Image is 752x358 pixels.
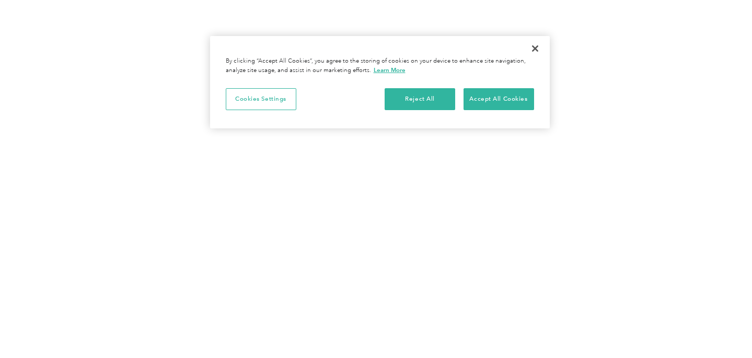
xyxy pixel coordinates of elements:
[385,88,455,110] button: Reject All
[524,37,547,60] button: Close
[210,36,550,128] div: Privacy
[226,88,296,110] button: Cookies Settings
[374,66,406,74] a: More information about your privacy, opens in a new tab
[226,57,534,75] div: By clicking “Accept All Cookies”, you agree to the storing of cookies on your device to enhance s...
[464,88,534,110] button: Accept All Cookies
[210,36,550,128] div: Cookie banner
